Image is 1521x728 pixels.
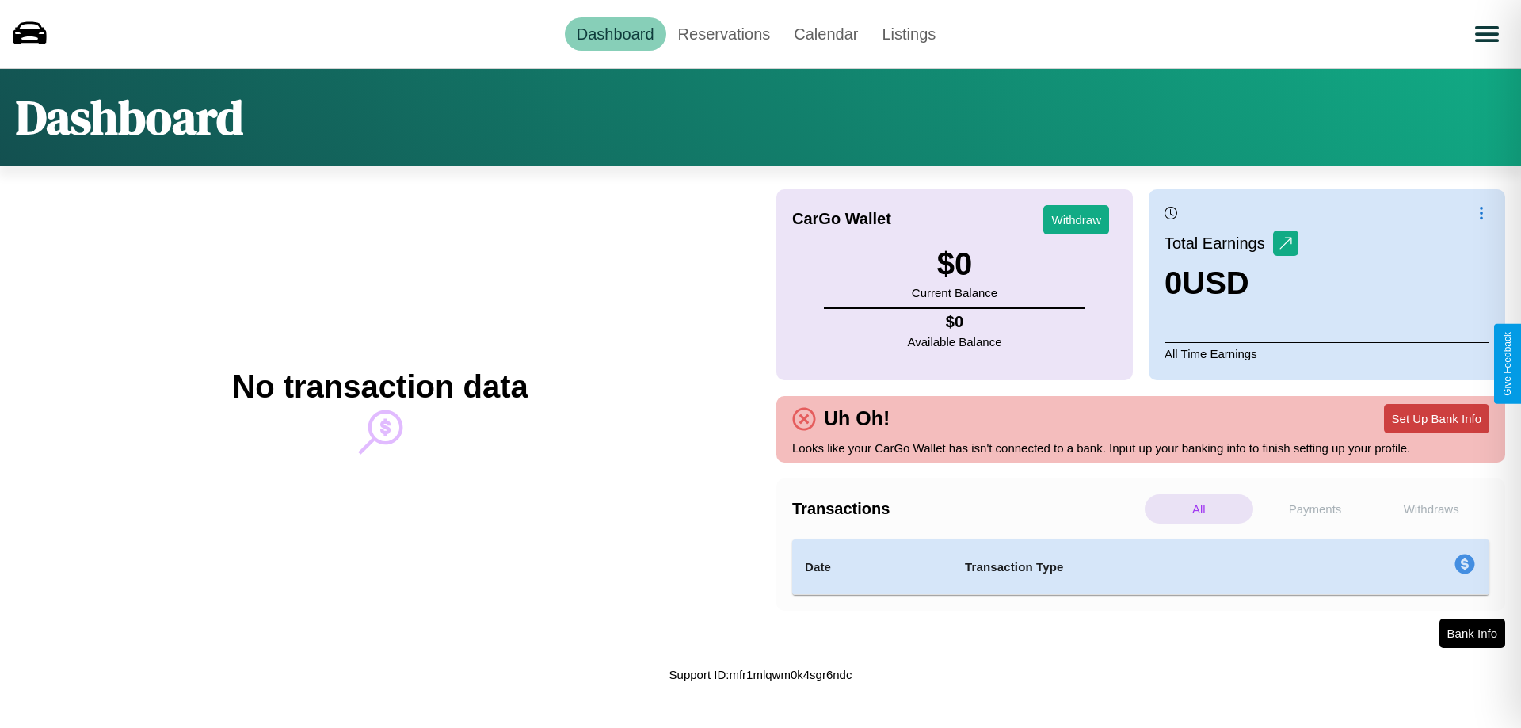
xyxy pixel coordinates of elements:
h4: Date [805,558,940,577]
h2: No transaction data [232,369,528,405]
h1: Dashboard [16,85,243,150]
h4: Transactions [792,500,1141,518]
table: simple table [792,539,1489,595]
p: Total Earnings [1165,229,1273,257]
p: Support ID: mfr1mlqwm0k4sgr6ndc [669,664,852,685]
button: Open menu [1465,12,1509,56]
p: Payments [1261,494,1370,524]
h4: $ 0 [908,313,1002,331]
h4: Transaction Type [965,558,1325,577]
p: All [1145,494,1253,524]
a: Reservations [666,17,783,51]
p: Current Balance [912,282,997,303]
div: Give Feedback [1502,332,1513,396]
h4: Uh Oh! [816,407,898,430]
p: Withdraws [1377,494,1485,524]
a: Listings [870,17,947,51]
h3: $ 0 [912,246,997,282]
p: Available Balance [908,331,1002,353]
a: Calendar [782,17,870,51]
button: Set Up Bank Info [1384,404,1489,433]
p: Looks like your CarGo Wallet has isn't connected to a bank. Input up your banking info to finish ... [792,437,1489,459]
h4: CarGo Wallet [792,210,891,228]
button: Withdraw [1043,205,1109,234]
p: All Time Earnings [1165,342,1489,364]
h3: 0 USD [1165,265,1298,301]
button: Bank Info [1439,619,1505,648]
a: Dashboard [565,17,666,51]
